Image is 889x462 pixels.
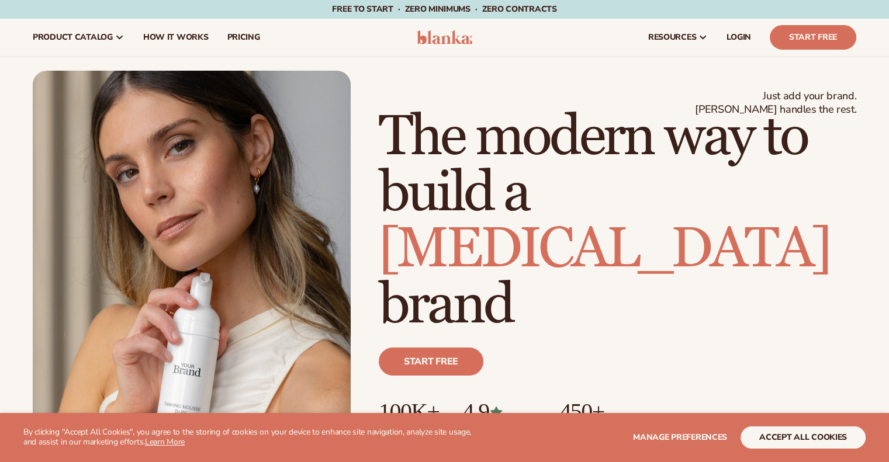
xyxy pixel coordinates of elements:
p: By clicking "Accept All Cookies", you agree to the storing of cookies on your device to enhance s... [23,428,485,447]
p: 100K+ [379,399,439,425]
p: 450+ [559,399,648,425]
h1: The modern way to build a brand [379,109,856,334]
a: pricing [217,19,269,56]
span: Just add your brand. [PERSON_NAME] handles the rest. [695,89,856,117]
a: Start free [379,348,483,376]
span: Manage preferences [633,432,727,443]
span: Free to start · ZERO minimums · ZERO contracts [332,4,556,15]
span: LOGIN [727,33,751,42]
a: LOGIN [717,19,760,56]
a: resources [639,19,717,56]
span: resources [648,33,696,42]
button: accept all cookies [741,426,866,449]
span: How It Works [143,33,209,42]
button: Manage preferences [633,426,727,449]
a: product catalog [23,19,134,56]
span: [MEDICAL_DATA] [379,215,829,283]
span: product catalog [33,33,113,42]
a: Start Free [770,25,856,50]
p: 4.9 [462,399,536,425]
img: logo [417,30,472,44]
span: pricing [227,33,260,42]
a: How It Works [134,19,218,56]
a: Learn More [145,436,185,447]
